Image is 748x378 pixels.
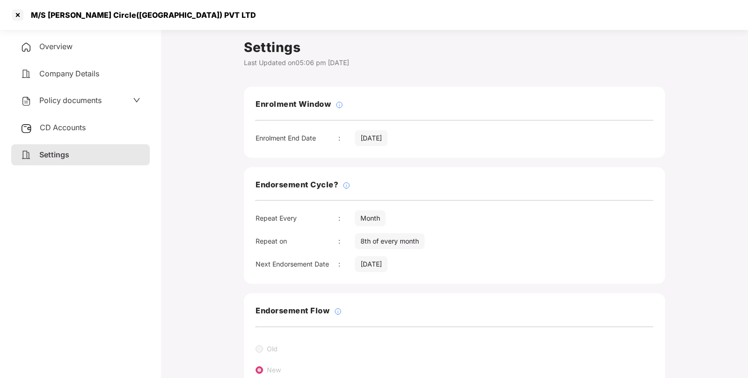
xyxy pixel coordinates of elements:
div: Repeat Every [256,213,338,223]
label: Old [267,345,278,353]
span: Settings [39,150,69,159]
div: Next Endorsement Date [256,259,338,269]
h1: Settings [244,37,665,58]
div: : [338,213,355,223]
div: : [338,236,355,246]
img: svg+xml;base64,PHN2ZyB4bWxucz0iaHR0cDovL3d3dy53My5vcmcvMjAwMC9zdmciIHdpZHRoPSIyNCIgaGVpZ2h0PSIyNC... [21,149,32,161]
h3: Endorsement Flow [256,305,330,317]
h3: Endorsement Cycle? [256,179,338,191]
label: New [267,366,281,374]
img: svg+xml;base64,PHN2ZyBpZD0iSW5mb18tXzMyeDMyIiBkYXRhLW5hbWU9IkluZm8gLSAzMngzMiIgeG1sbnM9Imh0dHA6Ly... [334,308,342,315]
img: svg+xml;base64,PHN2ZyBpZD0iSW5mb18tXzMyeDMyIiBkYXRhLW5hbWU9IkluZm8gLSAzMngzMiIgeG1sbnM9Imh0dHA6Ly... [343,182,350,189]
span: CD Accounts [40,123,86,132]
div: : [338,259,355,269]
span: down [133,96,140,104]
span: Policy documents [39,96,102,105]
span: Overview [39,42,73,51]
div: Month [355,210,386,226]
h3: Enrolment Window [256,98,331,111]
img: svg+xml;base64,PHN2ZyBpZD0iSW5mb18tXzMyeDMyIiBkYXRhLW5hbWU9IkluZm8gLSAzMngzMiIgeG1sbnM9Imh0dHA6Ly... [336,101,343,109]
span: Company Details [39,69,99,78]
div: [DATE] [355,256,388,272]
div: [DATE] [355,130,388,146]
img: svg+xml;base64,PHN2ZyB3aWR0aD0iMjUiIGhlaWdodD0iMjQiIHZpZXdCb3g9IjAgMCAyNSAyNCIgZmlsbD0ibm9uZSIgeG... [21,123,32,134]
div: 8th of every month [355,233,425,249]
div: Last Updated on 05:06 pm [DATE] [244,58,665,68]
div: : [338,133,355,143]
div: Repeat on [256,236,338,246]
img: svg+xml;base64,PHN2ZyB4bWxucz0iaHR0cDovL3d3dy53My5vcmcvMjAwMC9zdmciIHdpZHRoPSIyNCIgaGVpZ2h0PSIyNC... [21,42,32,53]
img: svg+xml;base64,PHN2ZyB4bWxucz0iaHR0cDovL3d3dy53My5vcmcvMjAwMC9zdmciIHdpZHRoPSIyNCIgaGVpZ2h0PSIyNC... [21,68,32,80]
img: svg+xml;base64,PHN2ZyB4bWxucz0iaHR0cDovL3d3dy53My5vcmcvMjAwMC9zdmciIHdpZHRoPSIyNCIgaGVpZ2h0PSIyNC... [21,96,32,107]
div: M/S [PERSON_NAME] Circle([GEOGRAPHIC_DATA]) PVT LTD [25,10,256,20]
div: Enrolment End Date [256,133,338,143]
